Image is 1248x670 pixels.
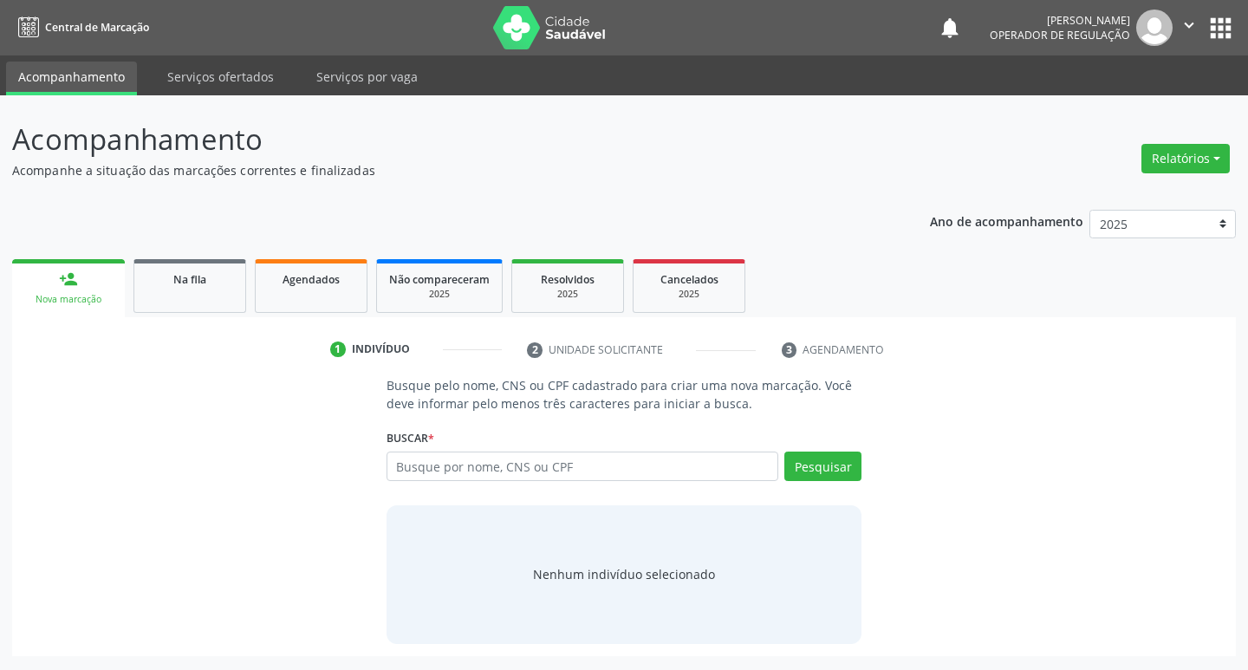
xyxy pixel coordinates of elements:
[1180,16,1199,35] i: 
[352,342,410,357] div: Indivíduo
[304,62,430,92] a: Serviços por vaga
[660,272,718,287] span: Cancelados
[1141,144,1230,173] button: Relatórios
[387,425,434,452] label: Buscar
[990,28,1130,42] span: Operador de regulação
[387,452,779,481] input: Busque por nome, CNS ou CPF
[283,272,340,287] span: Agendados
[12,161,868,179] p: Acompanhe a situação das marcações correntes e finalizadas
[646,288,732,301] div: 2025
[524,288,611,301] div: 2025
[990,13,1130,28] div: [PERSON_NAME]
[330,342,346,357] div: 1
[45,20,149,35] span: Central de Marcação
[1206,13,1236,43] button: apps
[938,16,962,40] button: notifications
[387,376,862,413] p: Busque pelo nome, CNS ou CPF cadastrado para criar uma nova marcação. Você deve informar pelo men...
[389,288,490,301] div: 2025
[24,293,113,306] div: Nova marcação
[1136,10,1173,46] img: img
[12,118,868,161] p: Acompanhamento
[930,210,1083,231] p: Ano de acompanhamento
[155,62,286,92] a: Serviços ofertados
[59,270,78,289] div: person_add
[12,13,149,42] a: Central de Marcação
[6,62,137,95] a: Acompanhamento
[784,452,861,481] button: Pesquisar
[389,272,490,287] span: Não compareceram
[541,272,595,287] span: Resolvidos
[1173,10,1206,46] button: 
[173,272,206,287] span: Na fila
[533,565,715,583] div: Nenhum indivíduo selecionado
